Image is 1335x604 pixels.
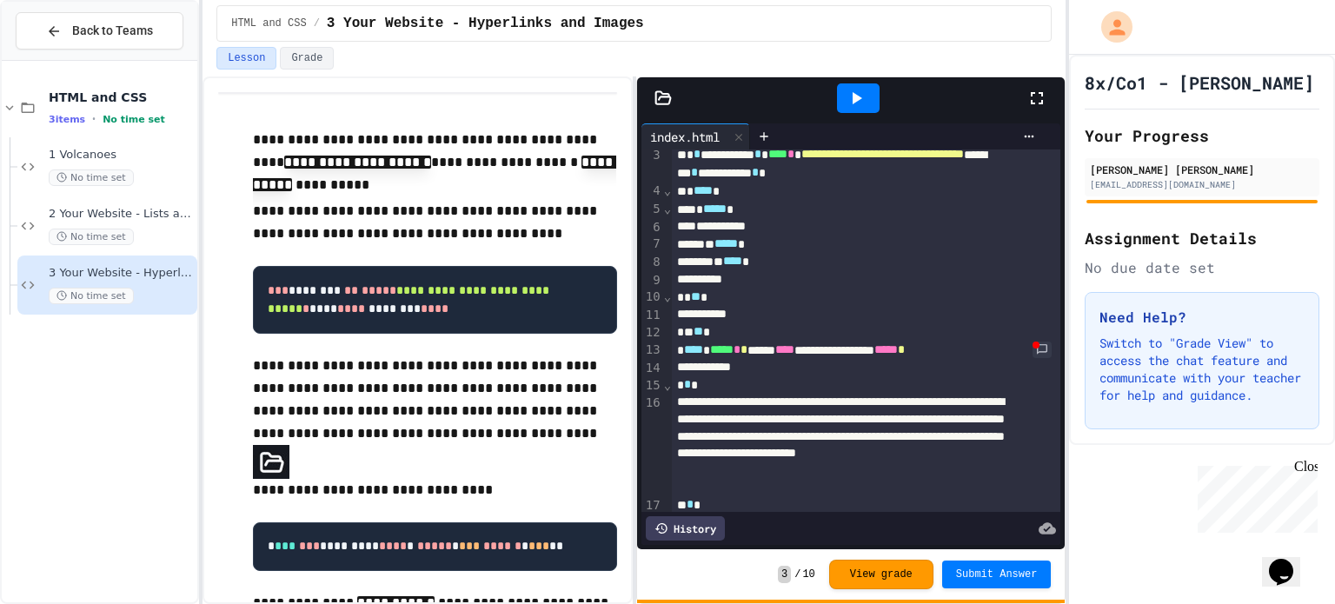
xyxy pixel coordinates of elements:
[663,202,672,216] span: Fold line
[216,47,276,70] button: Lesson
[641,324,663,342] div: 12
[646,516,725,541] div: History
[794,567,800,581] span: /
[1090,162,1314,177] div: [PERSON_NAME] [PERSON_NAME]
[942,561,1052,588] button: Submit Answer
[802,567,814,581] span: 10
[641,123,750,149] div: index.html
[663,378,672,392] span: Fold line
[641,254,663,272] div: 8
[641,377,663,395] div: 15
[1085,70,1314,95] h1: 8x/Co1 - [PERSON_NAME]
[829,560,933,589] button: View grade
[1099,307,1305,328] h3: Need Help?
[641,147,663,183] div: 3
[956,567,1038,581] span: Submit Answer
[663,183,672,197] span: Fold line
[1085,123,1319,148] h2: Your Progress
[663,289,672,303] span: Fold line
[1083,7,1137,47] div: My Account
[641,307,663,324] div: 11
[280,47,334,70] button: Grade
[92,112,96,126] span: •
[72,22,153,40] span: Back to Teams
[103,114,165,125] span: No time set
[778,566,791,583] span: 3
[641,272,663,289] div: 9
[1262,534,1318,587] iframe: chat widget
[641,360,663,377] div: 14
[327,13,644,34] span: 3 Your Website - Hyperlinks and Images
[49,114,85,125] span: 3 items
[641,128,728,146] div: index.html
[641,183,663,201] div: 4
[49,207,194,222] span: 2 Your Website - Lists and Styles
[49,90,194,105] span: HTML and CSS
[641,289,663,307] div: 10
[641,201,663,219] div: 5
[49,169,134,186] span: No time set
[49,229,134,245] span: No time set
[1099,335,1305,404] p: Switch to "Grade View" to access the chat feature and communicate with your teacher for help and ...
[1090,178,1314,191] div: [EMAIL_ADDRESS][DOMAIN_NAME]
[49,148,194,163] span: 1 Volcanoes
[641,342,663,360] div: 13
[641,219,663,236] div: 6
[1191,459,1318,533] iframe: chat widget
[641,497,663,515] div: 17
[314,17,320,30] span: /
[49,288,134,304] span: No time set
[49,266,194,281] span: 3 Your Website - Hyperlinks and Images
[16,12,183,50] button: Back to Teams
[1085,226,1319,250] h2: Assignment Details
[7,7,120,110] div: Chat with us now!Close
[641,395,663,497] div: 16
[641,236,663,254] div: 7
[231,17,306,30] span: HTML and CSS
[1085,257,1319,278] div: No due date set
